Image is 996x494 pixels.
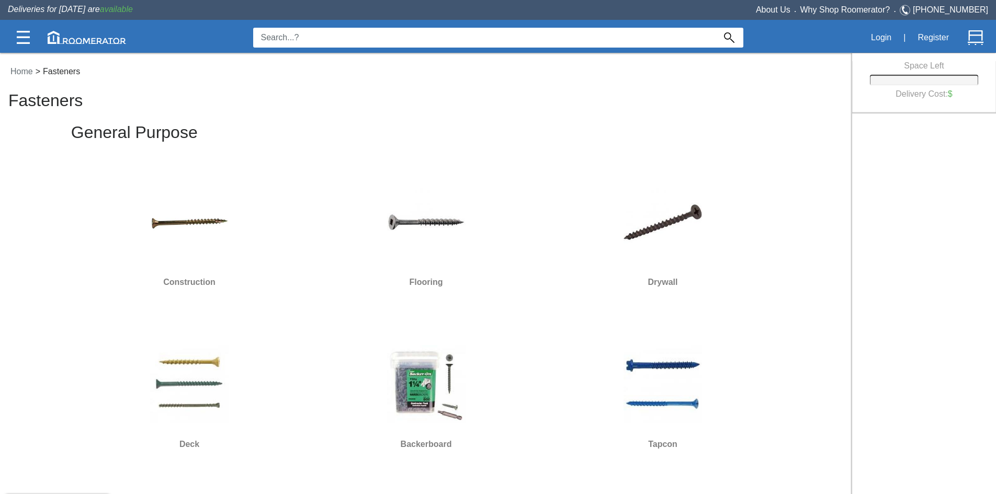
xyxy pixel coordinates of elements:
[800,5,890,14] a: Why Shop Roomerator?
[387,183,466,261] img: FSFastener.jpg
[8,67,36,76] a: Home
[8,5,133,14] span: Deliveries for [DATE] are
[40,65,83,78] label: Fasteners
[36,65,40,78] label: >
[75,438,304,451] h6: Deck
[865,27,897,49] button: Login
[253,28,715,48] input: Search...?
[150,183,229,261] img: CSFastener.jpg
[624,183,702,261] img: DSFastener.jpg
[312,275,540,289] h6: Flooring
[870,61,978,71] h6: Space Left
[913,5,988,14] a: [PHONE_NUMBER]
[790,9,800,14] span: •
[387,345,466,423] img: Screw_Backer.jpg
[724,32,734,43] img: Search_Icon.svg
[624,345,702,423] img: Screw_Tapcon.jpg
[948,89,953,99] label: $
[17,31,30,44] img: Categories.svg
[150,345,229,423] img: Screw_Deck.jpg
[756,5,790,14] a: About Us
[75,275,304,289] h6: Construction
[878,85,970,103] h6: Delivery Cost:
[48,31,126,44] img: roomerator-logo.svg
[549,438,777,451] h6: Tapcon
[912,27,955,49] button: Register
[890,9,900,14] span: •
[100,5,133,14] span: available
[549,275,777,289] h6: Drywall
[900,4,913,17] img: Telephone.svg
[71,123,782,150] h2: General Purpose
[897,26,912,49] div: |
[312,438,540,451] h6: Backerboard
[968,30,983,45] img: Cart.svg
